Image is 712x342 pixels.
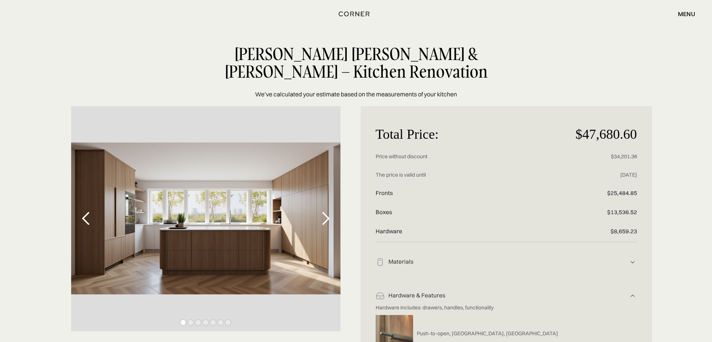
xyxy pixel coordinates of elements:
[188,320,193,325] div: Show slide 2 of 7
[550,121,637,147] p: $47,680.60
[376,304,626,311] p: Hardware includes: drawers, handles, functionality
[385,292,628,300] div: Hardware & Features
[310,106,340,331] div: next slide
[376,222,550,241] p: Hardware
[376,166,550,184] p: The price is valid until
[678,11,695,17] div: menu
[181,320,186,325] div: Show slide 1 of 7
[71,106,340,331] div: carousel
[670,7,695,20] div: menu
[413,330,558,337] a: Push-to-open, [GEOGRAPHIC_DATA], [GEOGRAPHIC_DATA]
[376,184,550,203] p: Fronts
[417,330,558,337] p: Push-to-open, [GEOGRAPHIC_DATA], [GEOGRAPHIC_DATA]
[210,320,216,325] div: Show slide 5 of 7
[71,106,101,331] div: previous slide
[196,320,201,325] div: Show slide 3 of 7
[71,106,340,331] div: 1 of 7
[550,203,637,222] p: $13,536.52
[550,184,637,203] p: $25,484.85
[376,147,550,166] p: Price without discount
[385,258,628,266] div: Materials
[550,222,637,241] p: $8,659.23
[376,121,550,147] p: Total Price:
[550,166,637,184] p: [DATE]
[203,320,208,325] div: Show slide 4 of 7
[330,9,382,19] a: home
[255,90,457,99] p: We’ve calculated your estimate based on the measurements of your kitchen
[218,320,223,325] div: Show slide 6 of 7
[376,203,550,222] p: Boxes
[225,320,231,325] div: Show slide 7 of 7
[180,45,532,81] div: [PERSON_NAME] [PERSON_NAME] & [PERSON_NAME] – Kitchen Renovation
[550,147,637,166] p: $34,201.36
